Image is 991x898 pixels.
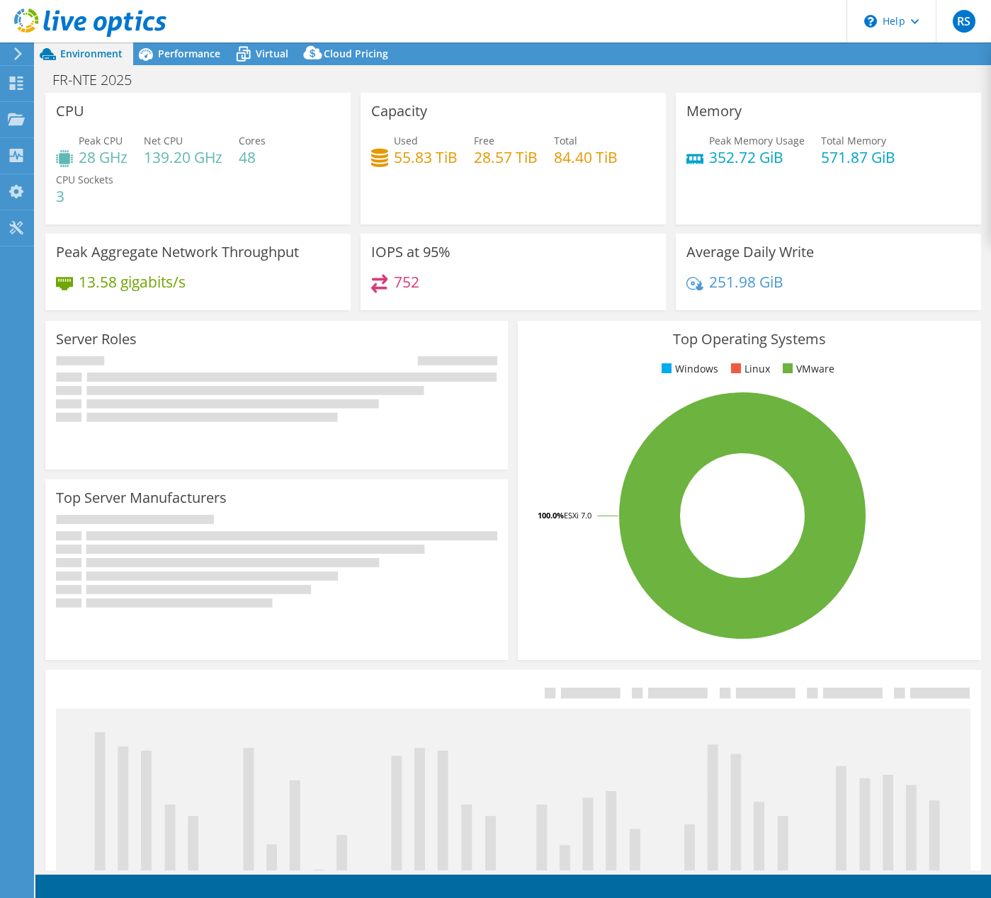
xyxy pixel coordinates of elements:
[528,331,970,347] h3: Top Operating Systems
[658,361,718,377] li: Windows
[56,331,137,347] h3: Server Roles
[144,134,183,147] span: Net CPU
[239,149,266,165] h4: 48
[394,134,418,147] span: Used
[60,47,123,60] span: Environment
[256,47,288,60] span: Virtual
[779,361,834,377] li: VMware
[371,103,427,119] h3: Capacity
[56,103,84,119] h3: CPU
[239,134,266,147] span: Cores
[56,244,299,260] h3: Peak Aggregate Network Throughput
[709,134,805,147] span: Peak Memory Usage
[564,510,591,521] tspan: ESXi 7.0
[864,15,877,28] svg: \n
[158,47,220,60] span: Performance
[324,47,388,60] span: Cloud Pricing
[727,361,770,377] li: Linux
[953,10,975,33] span: RS
[686,103,742,119] h3: Memory
[56,188,113,204] h4: 3
[474,134,494,147] span: Free
[394,274,419,290] h4: 752
[371,244,451,260] h3: IOPS at 95%
[79,134,123,147] span: Peak CPU
[46,72,154,88] h1: FR-NTE 2025
[821,149,895,165] h4: 571.87 GiB
[686,244,814,260] h3: Average Daily Write
[394,149,458,165] h4: 55.83 TiB
[474,149,538,165] h4: 28.57 TiB
[56,173,113,186] span: CPU Sockets
[821,134,886,147] span: Total Memory
[56,490,227,506] h3: Top Server Manufacturers
[709,274,783,290] h4: 251.98 GiB
[538,510,564,521] tspan: 100.0%
[79,274,186,290] h4: 13.58 gigabits/s
[79,149,128,165] h4: 28 GHz
[554,149,618,165] h4: 84.40 TiB
[709,149,805,165] h4: 352.72 GiB
[144,149,222,165] h4: 139.20 GHz
[554,134,577,147] span: Total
